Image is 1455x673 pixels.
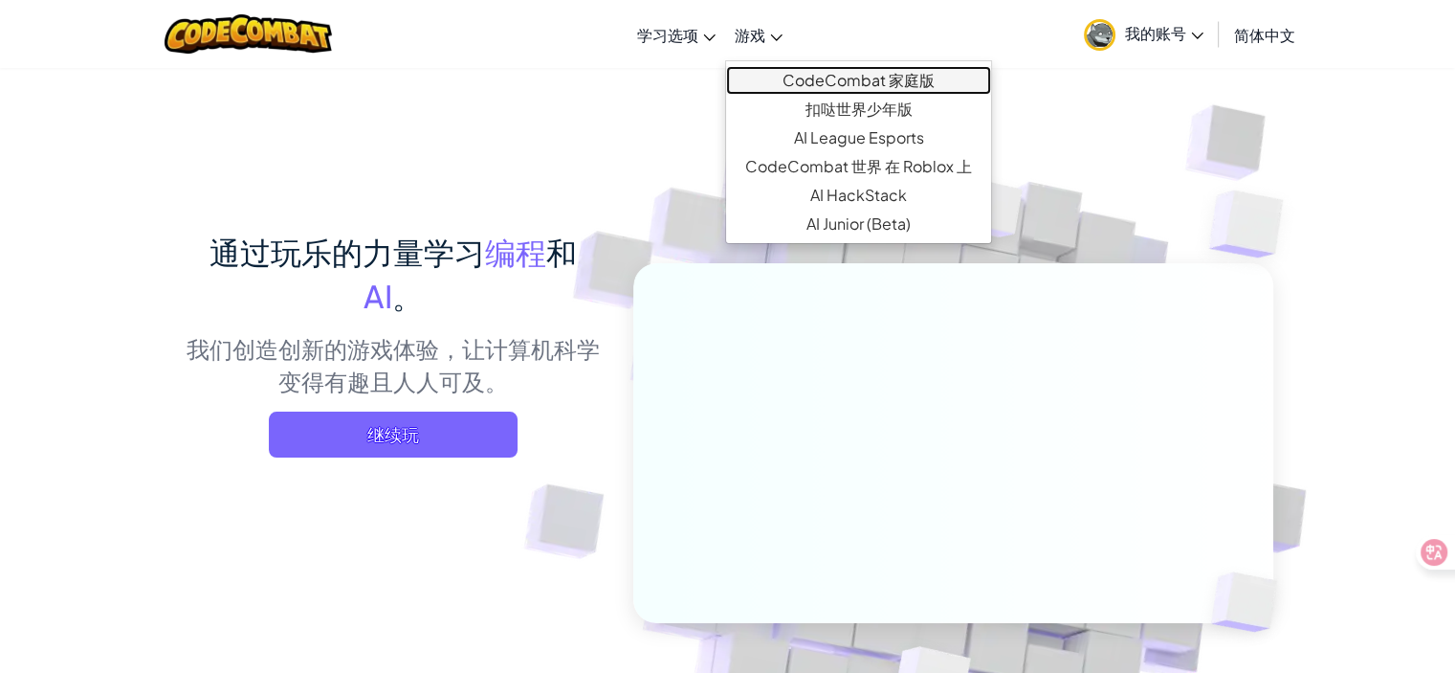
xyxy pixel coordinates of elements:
a: 继续玩 [269,412,518,458]
span: 我的账号 [1125,23,1203,43]
img: avatar [1084,19,1115,51]
img: Overlap cubes [1179,532,1322,672]
a: 学习选项 [628,9,725,60]
span: 和 [546,233,577,271]
img: CodeCombat logo [165,14,332,54]
a: 游戏 [725,9,792,60]
img: Overlap cubes [1171,144,1336,305]
a: AI Junior (Beta) [726,210,991,238]
a: AI League Esports [726,123,991,152]
span: 简体中文 [1234,25,1295,45]
a: AI HackStack [726,181,991,210]
span: 编程 [485,233,546,271]
span: 通过玩乐的力量学习 [209,233,485,271]
span: AI [364,277,392,315]
a: 我的账号 [1074,4,1213,64]
a: 扣哒世界少年版 [726,95,991,123]
span: 。 [392,277,423,315]
span: 游戏 [735,25,765,45]
a: CodeCombat 世界 在 Roblox 上 [726,152,991,181]
a: 简体中文 [1224,9,1305,60]
span: 学习选项 [637,25,698,45]
p: 我们创造创新的游戏体验，让计算机科学变得有趣且人人可及。 [183,332,605,397]
a: CodeCombat 家庭版 [726,66,991,95]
